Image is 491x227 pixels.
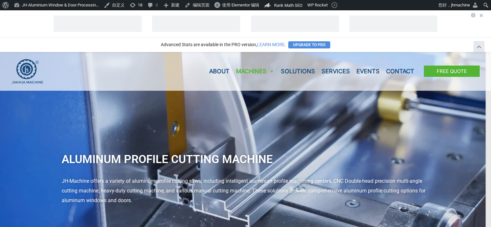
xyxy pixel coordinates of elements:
p: Advanced Stats are available in the PRO version, . [161,42,286,47]
a: Free Quote [424,66,480,77]
a: Services [318,52,353,91]
a: learn More [257,42,285,47]
a: About [206,52,233,91]
span: 使用 Elementor 编辑 [222,3,259,7]
a: Solutions [278,52,318,91]
a: Upgrade to PRO [288,41,330,48]
span: Rank Math SEO [274,3,302,8]
h1: Aluminum Profile Cutting Machine [62,149,430,170]
a: Machines [233,52,278,91]
span: jhmachine [451,3,470,7]
img: JH Aluminium Window & Door Processing Machines [11,59,44,84]
a: Contact [383,52,417,91]
span: Hide Analytics Stats [476,42,482,49]
div: JH-Machine offers a variety of aluminum profile cutting saws, including intelligent aluminum prof... [62,176,430,205]
a: Events [353,52,383,91]
em: Learn More [470,12,476,18]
